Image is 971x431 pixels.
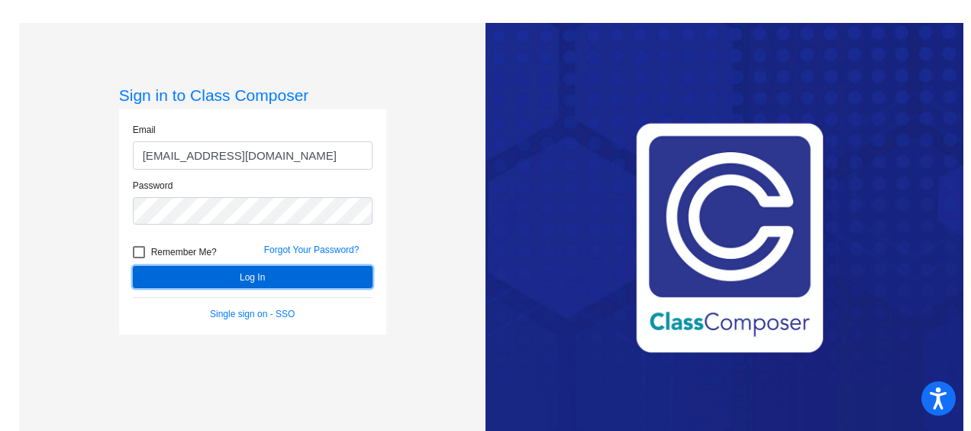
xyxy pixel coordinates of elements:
label: Email [133,123,156,137]
a: Single sign on - SSO [210,309,295,319]
span: Remember Me? [151,243,217,261]
a: Forgot Your Password? [264,245,360,255]
button: Log In [133,266,373,288]
label: Password [133,179,173,193]
h3: Sign in to Class Composer [119,86,386,105]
